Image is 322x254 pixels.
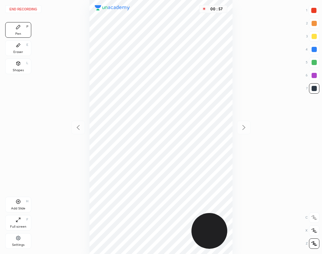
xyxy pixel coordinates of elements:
div: X [305,225,319,236]
div: F [26,218,28,221]
div: Add Slide [11,207,25,210]
div: 2 [306,18,319,29]
img: logo.38c385cc.svg [95,5,130,10]
div: 7 [306,83,319,94]
div: E [26,43,28,47]
div: 6 [306,70,319,81]
button: End recording [5,5,41,13]
div: 4 [306,44,319,55]
div: Shapes [13,69,24,72]
div: Z [306,238,319,249]
div: Eraser [13,50,23,54]
div: 00 : 57 [209,7,224,11]
div: P [26,25,28,28]
div: 5 [306,57,319,68]
div: Settings [12,243,24,247]
div: C [305,212,319,223]
div: 3 [306,31,319,42]
div: H [26,200,28,203]
div: Pen [15,32,21,35]
div: Full screen [10,225,26,228]
div: 1 [306,5,319,16]
div: L [26,61,28,65]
